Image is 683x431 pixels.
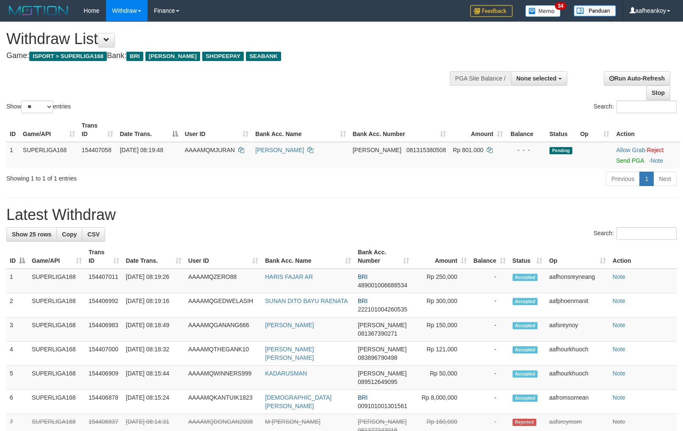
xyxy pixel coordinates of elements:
span: Accepted [513,298,538,305]
td: 1 [6,269,28,293]
select: Showentries [21,100,53,113]
a: Next [653,172,677,186]
label: Search: [594,100,677,113]
a: CSV [82,227,105,242]
div: - - - [510,146,543,154]
a: [DEMOGRAPHIC_DATA][PERSON_NAME] [265,394,332,409]
h4: Game: Bank: [6,52,447,60]
span: [PERSON_NAME] [358,322,407,328]
td: AAAAMQGEDWELASIH [185,293,262,317]
span: Copy [62,231,77,238]
th: Bank Acc. Number: activate to sort column ascending [349,118,449,142]
td: [DATE] 08:19:16 [123,293,185,317]
td: [DATE] 08:15:24 [123,390,185,414]
td: [DATE] 08:19:26 [123,269,185,293]
span: Pending [549,147,572,154]
th: Bank Acc. Number: activate to sort column ascending [354,245,413,269]
th: Bank Acc. Name: activate to sort column ascending [252,118,349,142]
th: Trans ID: activate to sort column ascending [78,118,117,142]
a: Send PGA [616,157,644,164]
td: aafphoenmanit [546,293,609,317]
td: 6 [6,390,28,414]
th: User ID: activate to sort column ascending [181,118,252,142]
span: 34 [555,2,566,10]
th: Game/API: activate to sort column ascending [28,245,85,269]
td: - [470,269,509,293]
span: BRI [358,298,368,304]
img: MOTION_logo.png [6,4,71,17]
a: Note [613,370,625,377]
h1: Withdraw List [6,31,447,47]
td: [DATE] 08:15:44 [123,366,185,390]
a: Note [613,273,625,280]
th: Trans ID: activate to sort column ascending [85,245,123,269]
td: Rp 50,000 [413,366,470,390]
th: Op: activate to sort column ascending [546,245,609,269]
td: - [470,366,509,390]
a: HARIS FAJAR AR [265,273,313,280]
a: Run Auto-Refresh [604,71,670,86]
span: [PERSON_NAME] [358,418,407,425]
td: Rp 250,000 [413,269,470,293]
td: 154406992 [85,293,123,317]
span: BRI [126,52,143,61]
td: aafhonsreyneang [546,269,609,293]
th: Balance: activate to sort column ascending [470,245,509,269]
a: [PERSON_NAME] [PERSON_NAME] [265,346,314,361]
th: Action [613,118,680,142]
span: Copy 009101001301561 to clipboard [358,403,407,409]
td: 1 [6,142,20,168]
td: SUPERLIGA168 [28,293,85,317]
img: Feedback.jpg [470,5,513,17]
th: ID [6,118,20,142]
th: Op: activate to sort column ascending [577,118,613,142]
a: Copy [56,227,82,242]
span: Show 25 rows [12,231,51,238]
span: ISPORT > SUPERLIGA168 [29,52,107,61]
th: Amount: activate to sort column ascending [413,245,470,269]
span: Accepted [513,395,538,402]
th: ID: activate to sort column descending [6,245,28,269]
a: SUNAN DITO BAYU RAENATA [265,298,348,304]
a: Stop [646,86,670,100]
span: AAAAMQMJURAN [185,147,235,153]
img: panduan.png [574,5,616,17]
td: 3 [6,317,28,342]
th: Date Trans.: activate to sort column descending [117,118,181,142]
span: Copy 089512649095 to clipboard [358,378,397,385]
td: aafromsomean [546,390,609,414]
a: KADARUSMAN [265,370,307,377]
a: [PERSON_NAME] [255,147,304,153]
span: BRI [358,394,368,401]
a: 1 [639,172,654,186]
td: aafsreynoy [546,317,609,342]
a: Previous [606,172,640,186]
span: [DATE] 08:19:48 [120,147,163,153]
span: · [616,147,647,153]
a: Allow Grab [616,147,645,153]
td: SUPERLIGA168 [28,269,85,293]
td: AAAAMQZERO88 [185,269,262,293]
th: Date Trans.: activate to sort column ascending [123,245,185,269]
a: M [PERSON_NAME] [265,418,321,425]
td: Rp 300,000 [413,293,470,317]
td: - [470,317,509,342]
th: Action [609,245,677,269]
span: [PERSON_NAME] [358,370,407,377]
td: AAAAMQWINNERS999 [185,366,262,390]
span: Copy 222101004260535 to clipboard [358,306,407,313]
button: None selected [511,71,567,86]
span: Accepted [513,346,538,353]
span: None selected [516,75,557,82]
td: - [470,293,509,317]
td: - [470,390,509,414]
span: [PERSON_NAME] [358,346,407,353]
span: CSV [87,231,100,238]
th: Game/API: activate to sort column ascending [20,118,78,142]
a: Show 25 rows [6,227,57,242]
td: 5 [6,366,28,390]
td: SUPERLIGA168 [20,142,78,168]
label: Show entries [6,100,71,113]
th: User ID: activate to sort column ascending [185,245,262,269]
td: Rp 121,000 [413,342,470,366]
